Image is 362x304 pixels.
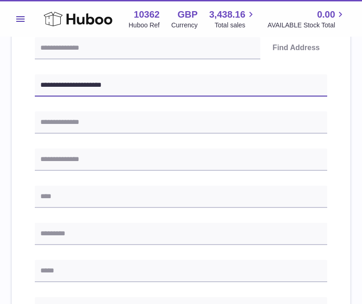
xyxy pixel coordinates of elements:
span: AVAILABLE Stock Total [268,21,346,30]
strong: GBP [177,8,197,21]
div: Currency [171,21,198,30]
span: 3,438.16 [209,8,246,21]
a: 0.00 AVAILABLE Stock Total [268,8,346,30]
strong: 10362 [134,8,160,21]
span: 0.00 [317,8,335,21]
span: Total sales [214,21,256,30]
div: Huboo Ref [129,21,160,30]
a: 3,438.16 Total sales [209,8,256,30]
